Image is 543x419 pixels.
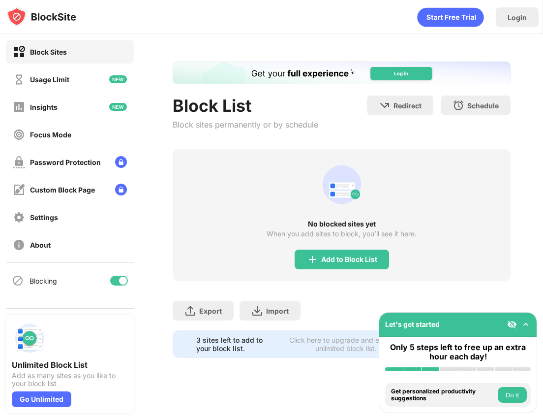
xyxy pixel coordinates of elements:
img: settings-off.svg [13,211,25,224]
img: time-usage-off.svg [13,73,25,86]
div: Add as many sites as you like to your block list [12,372,128,387]
img: customize-block-page-off.svg [13,184,25,196]
iframe: Banner [173,62,511,84]
div: About [30,241,51,249]
img: new-icon.svg [109,75,127,83]
div: Login [508,13,527,22]
button: Do it [498,387,527,403]
img: push-block-list.svg [12,321,47,356]
div: Let's get started [385,320,440,328]
div: No blocked sites yet [173,220,511,228]
img: password-protection-off.svg [13,156,25,168]
img: new-icon.svg [109,103,127,111]
div: Password Protection [30,158,101,166]
img: block-on.svg [13,46,25,58]
div: animation [318,161,365,208]
div: Block sites permanently or by schedule [173,120,318,129]
div: Settings [30,213,58,222]
img: about-off.svg [13,239,25,251]
div: Import [266,307,289,315]
img: omni-setup-toggle.svg [521,320,531,329]
div: Export [199,307,222,315]
div: Custom Block Page [30,186,95,194]
div: Get personalized productivity suggestions [391,388,495,402]
div: Insights [30,103,58,111]
div: Blocking [30,277,57,285]
div: Block Sites [30,48,67,56]
div: Go Unlimited [12,391,71,407]
img: logo-blocksite.svg [7,7,76,27]
div: Only 5 steps left to free up an extra hour each day! [385,343,531,361]
img: lock-menu.svg [115,184,127,195]
div: Redirect [393,101,422,110]
div: Add to Block List [321,256,377,263]
div: Schedule [467,101,499,110]
div: Unlimited Block List [12,360,128,370]
div: Block List [173,96,318,116]
div: Click here to upgrade and enjoy an unlimited block list. [284,336,408,353]
img: insights-off.svg [13,101,25,113]
div: Focus Mode [30,130,71,139]
div: When you add sites to block, you’ll see it here. [267,230,417,238]
img: lock-menu.svg [115,156,127,168]
div: Usage Limit [30,75,69,84]
img: eye-not-visible.svg [507,320,517,329]
img: focus-off.svg [13,129,25,141]
img: blocking-icon.svg [12,275,24,287]
div: animation [417,7,484,27]
div: 3 sites left to add to your block list. [196,336,278,353]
